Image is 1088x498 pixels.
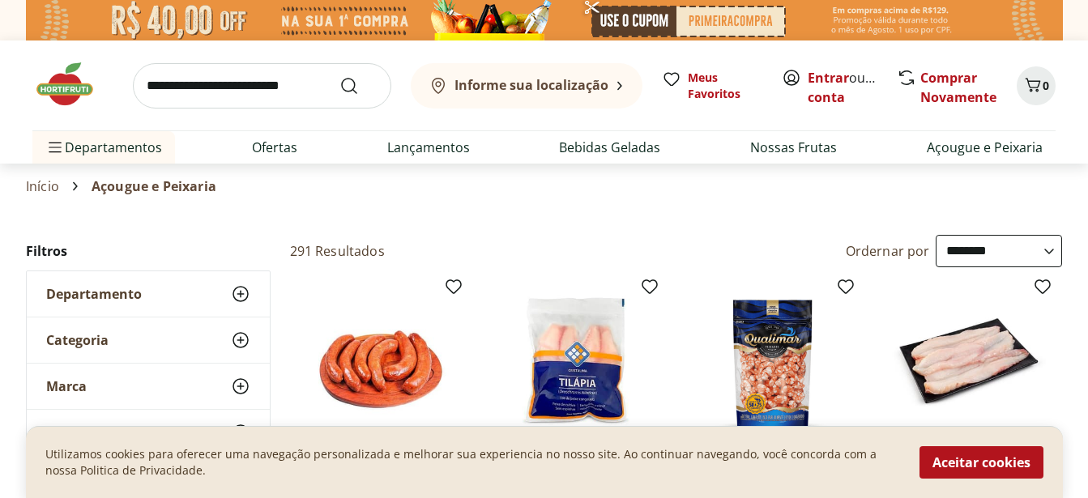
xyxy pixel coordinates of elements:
span: Meus Favoritos [688,70,762,102]
a: Meus Favoritos [662,70,762,102]
a: Início [26,179,59,194]
button: Informe sua localização [411,63,642,109]
img: Filé de Tamboril [892,283,1046,437]
button: Marca [27,364,270,409]
button: Preço [27,410,270,455]
span: ou [808,68,880,107]
span: Categoria [46,332,109,348]
a: Lançamentos [387,138,470,157]
span: 0 [1043,78,1049,93]
a: Açougue e Peixaria [927,138,1043,157]
a: Comprar Novamente [920,69,996,106]
button: Carrinho [1017,66,1056,105]
b: Informe sua localização [454,76,608,94]
input: search [133,63,391,109]
span: Preço [46,424,82,441]
a: Entrar [808,69,849,87]
span: Departamentos [45,128,162,167]
label: Ordernar por [846,242,930,260]
p: Utilizamos cookies para oferecer uma navegação personalizada e melhorar sua experiencia no nosso ... [45,446,900,479]
a: Nossas Frutas [750,138,837,157]
img: Camarão Descascado e Cozido 50/75 Congelado Qualimar 350g [695,283,849,437]
h2: Filtros [26,235,271,267]
img: Filé de Tilápia Congelado Cristalina 400g [499,283,653,437]
button: Submit Search [339,76,378,96]
button: Menu [45,128,65,167]
button: Aceitar cookies [919,446,1043,479]
img: Hortifruti [32,60,113,109]
button: Departamento [27,271,270,317]
a: Bebidas Geladas [559,138,660,157]
a: Ofertas [252,138,297,157]
h2: 291 Resultados [290,242,385,260]
img: Linguiça Calabresa Defumada Sadia Perdigão [303,283,457,437]
span: Marca [46,378,87,394]
span: Açougue e Peixaria [92,179,216,194]
a: Criar conta [808,69,897,106]
span: Departamento [46,286,142,302]
button: Categoria [27,317,270,363]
